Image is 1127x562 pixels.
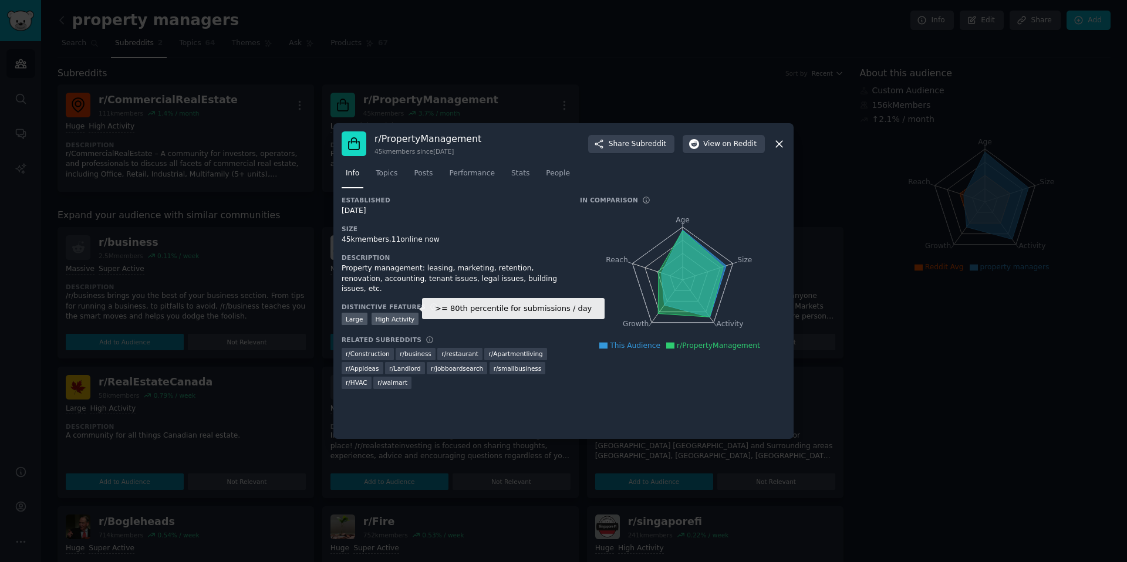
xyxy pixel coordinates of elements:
[737,256,752,264] tspan: Size
[342,225,563,233] h3: Size
[717,320,744,329] tspan: Activity
[342,164,363,188] a: Info
[342,303,426,311] h3: Distinctive Features
[346,168,359,179] span: Info
[623,320,649,329] tspan: Growth
[389,364,421,373] span: r/ Landlord
[346,378,367,387] span: r/ HVAC
[677,341,760,350] span: r/PropertyManagement
[410,164,437,188] a: Posts
[372,313,419,325] div: High Activity
[400,350,431,358] span: r/ business
[346,364,379,373] span: r/ AppIdeas
[342,253,563,262] h3: Description
[610,341,660,350] span: This Audience
[342,313,367,325] div: Large
[580,196,638,204] h3: In Comparison
[632,139,666,150] span: Subreddit
[723,139,757,150] span: on Reddit
[606,256,628,264] tspan: Reach
[588,135,674,154] button: ShareSubreddit
[342,336,421,344] h3: Related Subreddits
[676,216,690,224] tspan: Age
[449,168,495,179] span: Performance
[342,196,563,204] h3: Established
[414,168,433,179] span: Posts
[342,263,563,294] div: Property management: leasing, marketing, retention, renovation, accounting, tenant issues, legal ...
[494,364,542,373] span: r/ smallbusiness
[542,164,574,188] a: People
[372,164,401,188] a: Topics
[374,147,481,155] div: 45k members since [DATE]
[441,350,478,358] span: r/ restaurant
[342,206,563,216] div: [DATE]
[703,139,757,150] span: View
[342,235,563,245] div: 45k members, 11 online now
[511,168,529,179] span: Stats
[377,378,407,387] span: r/ walmart
[374,133,481,145] h3: r/ PropertyManagement
[507,164,534,188] a: Stats
[342,131,366,156] img: PropertyManagement
[546,168,570,179] span: People
[683,135,765,154] button: Viewon Reddit
[346,350,390,358] span: r/ Construction
[488,350,542,358] span: r/ Apartmentliving
[431,364,483,373] span: r/ jobboardsearch
[376,168,397,179] span: Topics
[445,164,499,188] a: Performance
[609,139,666,150] span: Share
